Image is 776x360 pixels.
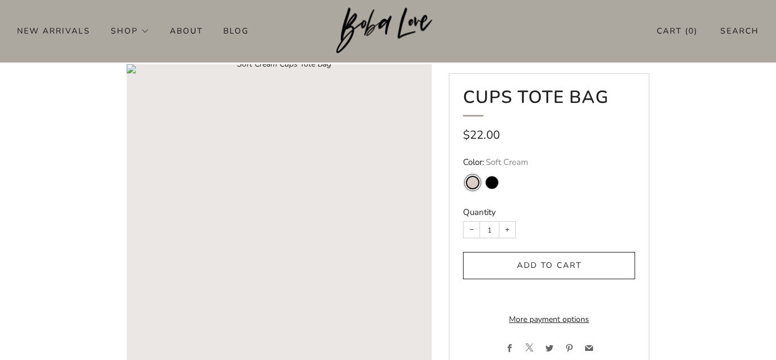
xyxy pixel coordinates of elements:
[486,156,528,168] span: Soft Cream
[486,176,498,189] variant-swatch: Black
[336,7,440,55] a: Boba Love
[464,222,479,238] button: Reduce item quantity by one
[517,260,582,271] span: Add to cart
[463,252,635,279] button: Add to cart
[463,88,635,117] h1: Cups Tote Bag
[223,22,249,40] a: Blog
[463,156,635,168] legend: Color:
[111,22,149,40] a: Shop
[463,311,635,328] a: More payment options
[466,176,479,189] variant-swatch: Soft Cream
[499,222,515,238] button: Increase item quantity by one
[336,7,440,54] img: Boba Love
[170,22,203,40] a: About
[689,26,694,36] items-count: 0
[720,22,759,40] a: Search
[463,127,500,143] span: $22.00
[17,22,90,40] a: New Arrivals
[657,22,698,40] a: Cart
[463,206,496,218] label: Quantity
